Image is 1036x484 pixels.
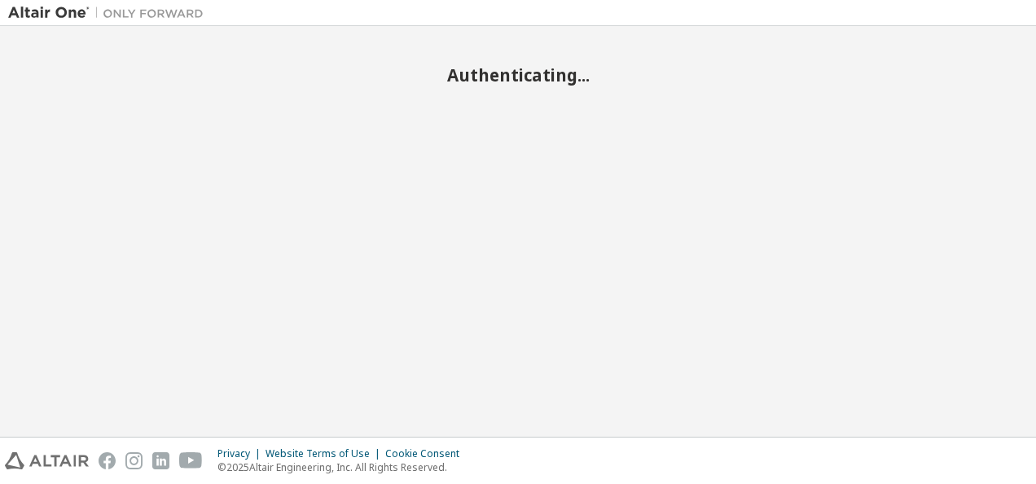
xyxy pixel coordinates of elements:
div: Privacy [217,447,266,460]
div: Website Terms of Use [266,447,385,460]
img: youtube.svg [179,452,203,469]
div: Cookie Consent [385,447,469,460]
p: © 2025 Altair Engineering, Inc. All Rights Reserved. [217,460,469,474]
img: linkedin.svg [152,452,169,469]
img: altair_logo.svg [5,452,89,469]
img: facebook.svg [99,452,116,469]
img: instagram.svg [125,452,143,469]
h2: Authenticating... [8,64,1028,86]
img: Altair One [8,5,212,21]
